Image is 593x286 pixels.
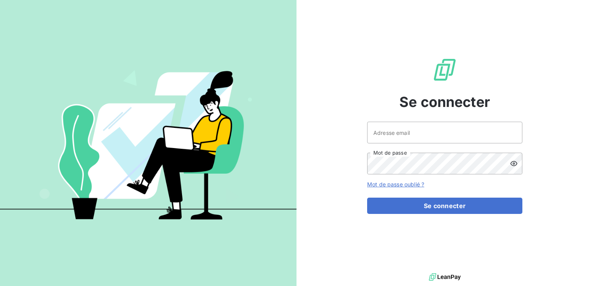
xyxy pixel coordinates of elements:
[432,57,457,82] img: Logo LeanPay
[367,198,522,214] button: Se connecter
[429,271,461,283] img: logo
[367,122,522,143] input: placeholder
[367,181,424,188] a: Mot de passe oublié ?
[399,91,490,112] span: Se connecter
